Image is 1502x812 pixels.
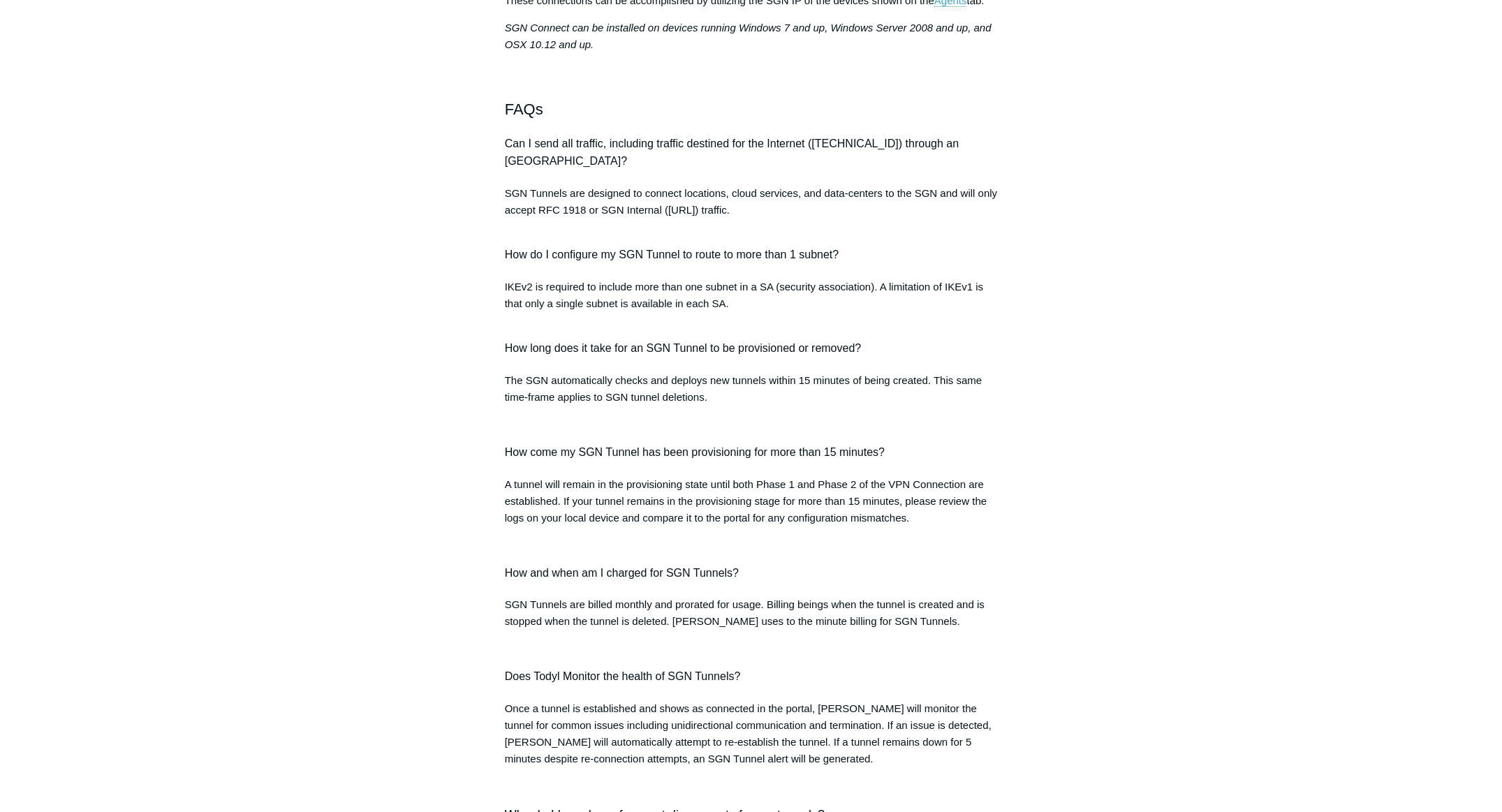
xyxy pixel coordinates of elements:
[505,702,992,765] span: Once a tunnel is established and shows as connected in the portal, [PERSON_NAME] will monitor the...
[505,598,985,627] span: SGN Tunnels are billed monthly and prorated for usage. Billing beings when the tunnel is created ...
[505,101,543,118] span: FAQs
[505,567,739,579] span: How and when am I charged for SGN Tunnels?
[505,22,992,50] span: SGN Connect can be installed on devices running Windows 7 and up, Windows Server 2008 and up, and...
[505,478,987,524] span: A tunnel will remain in the provisioning state until both Phase 1 and Phase 2 of the VPN Connecti...
[505,670,741,682] span: Does Todyl Monitor the health of SGN Tunnels?
[505,446,885,458] span: How come my SGN Tunnel has been provisioning for more than 15 minutes?
[505,138,959,168] span: Can I send all traffic, including traffic destined for the Internet ([TECHNICAL_ID]) through an [...
[505,249,839,260] span: How do I configure my SGN Tunnel to route to more than 1 subnet?
[505,281,983,309] span: IKEv2 is required to include more than one subnet in a SA (security association). A limitation of...
[505,374,982,403] span: The SGN automatically checks and deploys new tunnels within 15 minutes of being created. This sam...
[505,187,997,216] span: SGN Tunnels are designed to connect locations, cloud services, and data-centers to the SGN and wi...
[505,342,862,354] span: How long does it take for an SGN Tunnel to be provisioned or removed?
